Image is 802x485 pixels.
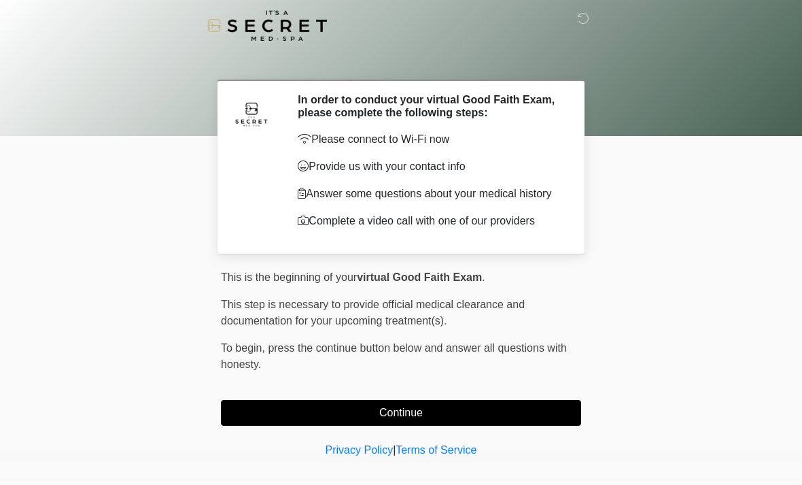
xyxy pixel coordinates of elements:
span: press the continue button below and answer all questions with honesty. [221,342,567,370]
span: This is the beginning of your [221,271,357,283]
img: Agent Avatar [231,93,272,134]
a: | [393,444,396,456]
span: . [482,271,485,283]
a: Privacy Policy [326,444,394,456]
button: Continue [221,400,581,426]
h2: In order to conduct your virtual Good Faith Exam, please complete the following steps: [298,93,561,119]
p: Please connect to Wi-Fi now [298,131,561,148]
span: This step is necessary to provide official medical clearance and documentation for your upcoming ... [221,299,525,327]
p: Provide us with your contact info [298,158,561,175]
span: To begin, [221,342,268,354]
a: Terms of Service [396,444,476,456]
p: Answer some questions about your medical history [298,186,561,202]
strong: virtual Good Faith Exam [357,271,482,283]
h1: ‎ ‎ [211,49,591,74]
p: Complete a video call with one of our providers [298,213,561,229]
img: It's A Secret Med Spa Logo [207,10,327,41]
